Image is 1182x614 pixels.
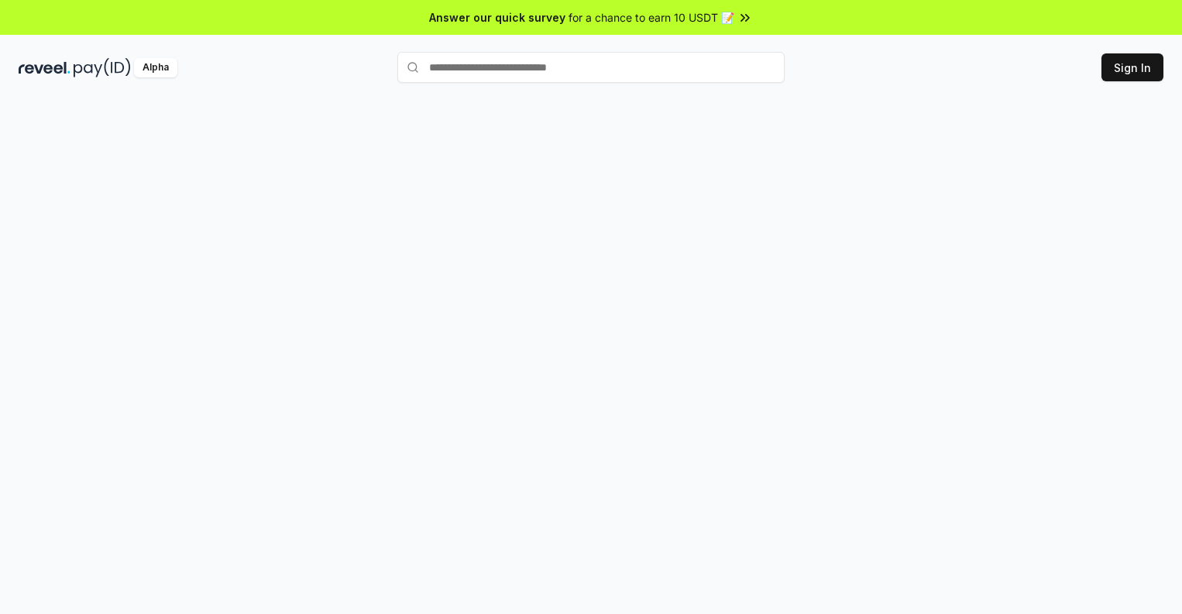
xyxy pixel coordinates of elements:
[74,58,131,77] img: pay_id
[19,58,70,77] img: reveel_dark
[134,58,177,77] div: Alpha
[429,9,565,26] span: Answer our quick survey
[569,9,734,26] span: for a chance to earn 10 USDT 📝
[1101,53,1163,81] button: Sign In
